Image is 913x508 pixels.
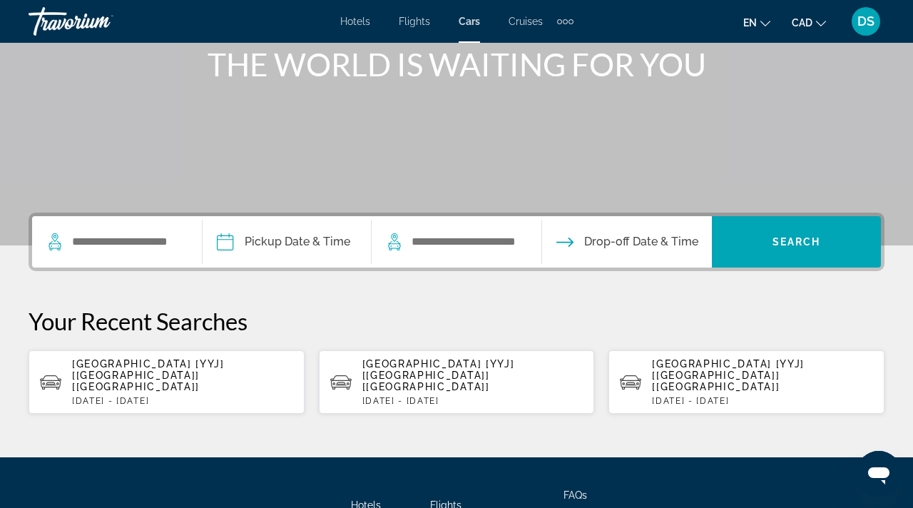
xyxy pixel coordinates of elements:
p: [DATE] - [DATE] [362,396,583,406]
span: en [743,17,757,29]
a: Flights [399,16,430,27]
p: [DATE] - [DATE] [72,396,293,406]
span: Search [772,236,821,248]
a: FAQs [563,489,587,501]
button: [GEOGRAPHIC_DATA] [YYJ] [[GEOGRAPHIC_DATA]] [[GEOGRAPHIC_DATA]][DATE] - [DATE] [29,350,305,415]
button: Change currency [792,12,826,33]
button: [GEOGRAPHIC_DATA] [YYJ] [[GEOGRAPHIC_DATA]] [[GEOGRAPHIC_DATA]][DATE] - [DATE] [608,350,884,415]
button: Search [712,216,881,268]
span: DS [857,14,874,29]
button: Extra navigation items [557,10,573,33]
button: User Menu [847,6,884,36]
div: Search widget [32,216,881,268]
span: [GEOGRAPHIC_DATA] [YYJ] [[GEOGRAPHIC_DATA]] [[GEOGRAPHIC_DATA]] [72,358,225,392]
a: Cruises [509,16,543,27]
p: [DATE] - [DATE] [652,396,873,406]
p: Your Recent Searches [29,307,884,335]
span: [GEOGRAPHIC_DATA] [YYJ] [[GEOGRAPHIC_DATA]] [[GEOGRAPHIC_DATA]] [362,358,515,392]
span: Drop-off Date & Time [584,232,698,252]
a: Cars [459,16,480,27]
a: Travorium [29,3,171,40]
button: Change language [743,12,770,33]
button: Pickup date [217,216,350,268]
h1: THE WORLD IS WAITING FOR YOU [189,46,724,83]
a: Hotels [340,16,370,27]
button: Drop-off date [556,216,698,268]
span: CAD [792,17,812,29]
iframe: Кнопка запуска окна обмена сообщениями [856,451,902,497]
button: [GEOGRAPHIC_DATA] [YYJ] [[GEOGRAPHIC_DATA]] [[GEOGRAPHIC_DATA]][DATE] - [DATE] [319,350,595,415]
span: [GEOGRAPHIC_DATA] [YYJ] [[GEOGRAPHIC_DATA]] [[GEOGRAPHIC_DATA]] [652,358,805,392]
